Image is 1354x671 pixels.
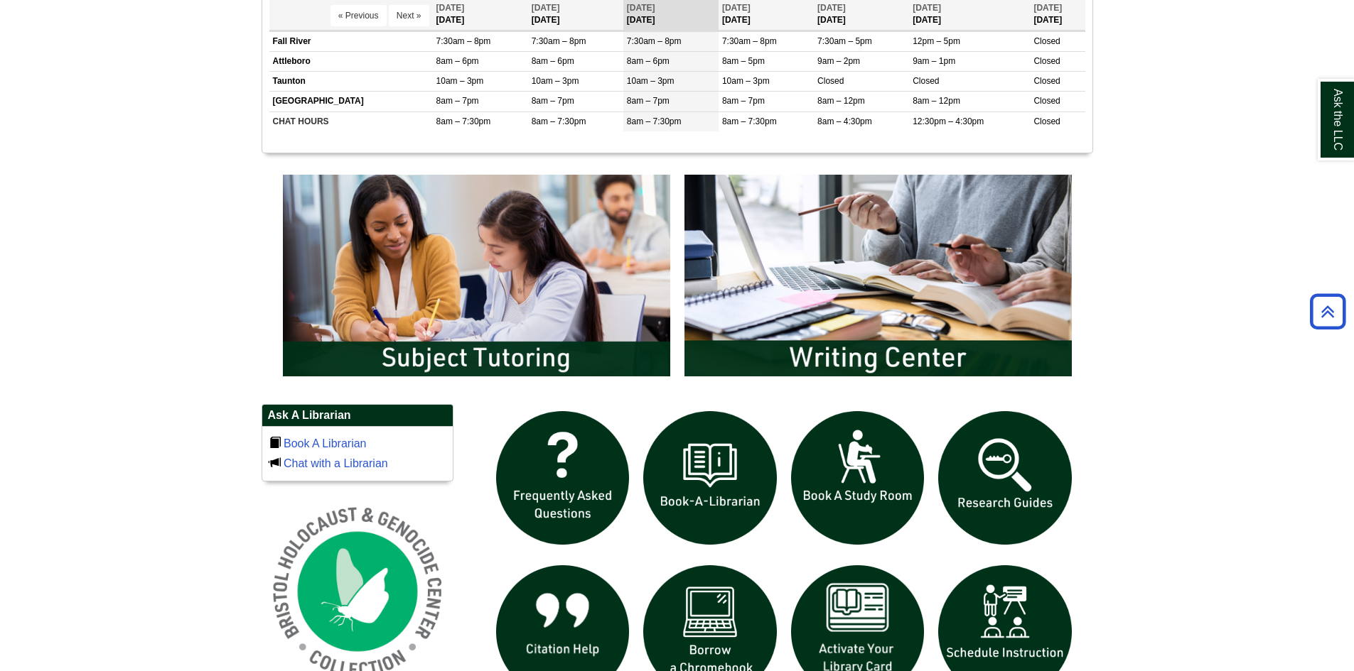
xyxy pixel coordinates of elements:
span: Closed [1033,56,1060,66]
span: [DATE] [1033,3,1062,13]
span: 9am – 2pm [817,56,860,66]
span: [DATE] [817,3,846,13]
h2: Ask A Librarian [262,405,453,427]
div: slideshow [276,168,1079,390]
span: 8am – 5pm [722,56,765,66]
span: 7:30am – 8pm [627,36,682,46]
span: Closed [1033,36,1060,46]
span: 7:30am – 8pm [722,36,777,46]
span: 8am – 12pm [913,96,960,106]
span: 8am – 12pm [817,96,865,106]
button: Next » [389,5,429,26]
span: [DATE] [532,3,560,13]
span: Closed [817,76,844,86]
span: 8am – 7:30pm [627,116,682,126]
span: 12pm – 5pm [913,36,960,46]
a: Book A Librarian [284,437,367,449]
img: Book a Librarian icon links to book a librarian web page [636,404,784,552]
span: 8am – 6pm [436,56,479,66]
img: frequently asked questions [489,404,637,552]
span: 7:30am – 8pm [436,36,491,46]
span: Closed [1033,116,1060,126]
td: Fall River [269,31,433,51]
span: 8am – 7:30pm [436,116,491,126]
td: Attleboro [269,52,433,72]
td: [GEOGRAPHIC_DATA] [269,92,433,111]
a: Back to Top [1305,302,1350,321]
span: 8am – 7pm [532,96,574,106]
span: 8am – 4:30pm [817,116,872,126]
span: 8am – 7pm [627,96,670,106]
span: [DATE] [436,3,465,13]
span: 8am – 7:30pm [532,116,586,126]
button: « Previous [331,5,387,26]
span: 8am – 6pm [532,56,574,66]
span: 10am – 3pm [627,76,675,86]
a: Chat with a Librarian [284,457,388,469]
span: 10am – 3pm [436,76,484,86]
span: 8am – 7pm [436,96,479,106]
span: 9am – 1pm [913,56,955,66]
span: [DATE] [627,3,655,13]
span: [DATE] [722,3,751,13]
img: Research Guides icon links to research guides web page [931,404,1079,552]
span: 10am – 3pm [722,76,770,86]
img: Subject Tutoring Information [276,168,677,383]
span: 7:30am – 8pm [532,36,586,46]
img: book a study room icon links to book a study room web page [784,404,932,552]
td: Taunton [269,72,433,92]
span: 12:30pm – 4:30pm [913,116,984,126]
span: [DATE] [913,3,941,13]
span: 8am – 7:30pm [722,116,777,126]
span: 10am – 3pm [532,76,579,86]
td: CHAT HOURS [269,111,433,131]
span: 7:30am – 5pm [817,36,872,46]
span: 8am – 6pm [627,56,670,66]
span: Closed [1033,96,1060,106]
span: 8am – 7pm [722,96,765,106]
img: Writing Center Information [677,168,1079,383]
span: Closed [1033,76,1060,86]
span: Closed [913,76,939,86]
